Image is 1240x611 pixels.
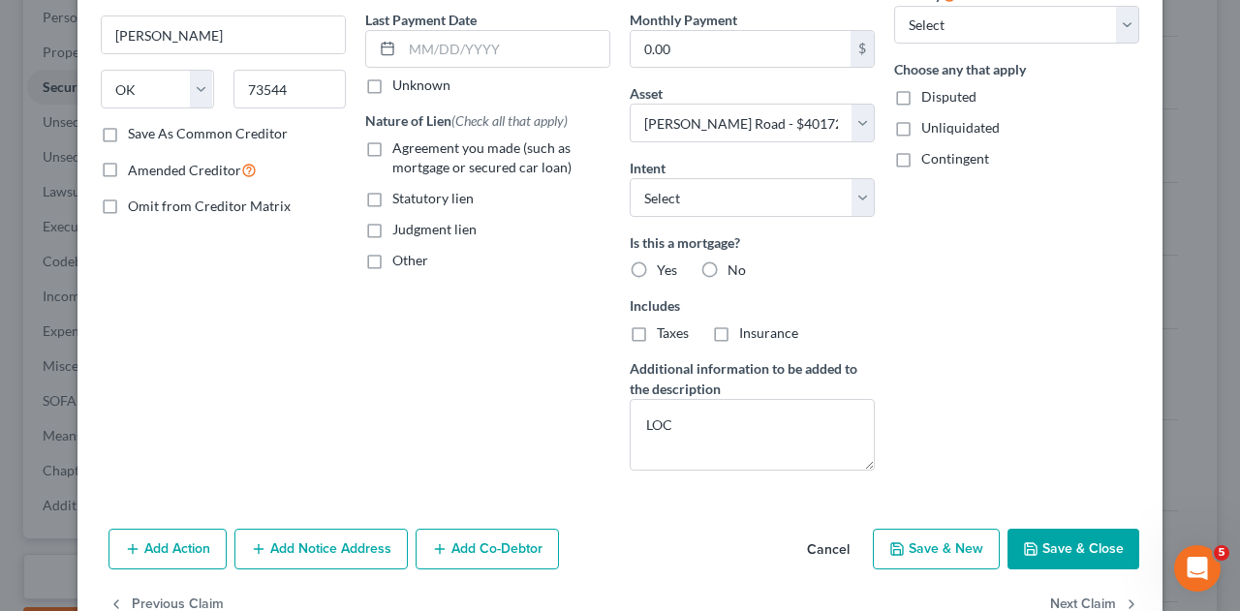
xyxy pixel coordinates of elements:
span: (Check all that apply) [451,112,568,129]
span: No [728,261,746,278]
label: Additional information to be added to the description [630,358,875,399]
label: Intent [630,158,666,178]
label: Last Payment Date [365,10,477,30]
button: Save & Close [1007,529,1139,569]
input: Enter zip... [233,70,347,108]
span: Asset [630,85,663,102]
span: Contingent [921,150,989,167]
label: Is this a mortgage? [630,232,875,253]
label: Nature of Lien [365,110,568,131]
button: Save & New [873,529,1000,569]
span: Agreement you made (such as mortgage or secured car loan) [392,139,572,175]
label: Monthly Payment [630,10,737,30]
span: 5 [1214,545,1229,561]
input: 0.00 [631,31,851,68]
label: Choose any that apply [894,59,1139,79]
button: Add Co-Debtor [416,529,559,569]
input: MM/DD/YYYY [402,31,609,68]
div: $ [851,31,874,68]
label: Unknown [392,76,450,95]
iframe: Intercom live chat [1174,545,1221,592]
span: Unliquidated [921,119,1000,136]
span: Yes [657,261,677,278]
label: Save As Common Creditor [128,124,288,143]
button: Cancel [791,531,865,569]
span: Omit from Creditor Matrix [128,198,291,214]
label: Includes [630,295,875,316]
span: Insurance [739,324,798,341]
input: Enter city... [102,16,345,53]
span: Other [392,252,428,268]
button: Add Action [108,529,227,569]
span: Taxes [657,324,689,341]
span: Statutory lien [392,190,474,206]
button: Add Notice Address [234,529,408,569]
span: Amended Creditor [128,162,241,178]
span: Disputed [921,88,976,105]
span: Judgment lien [392,221,477,237]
